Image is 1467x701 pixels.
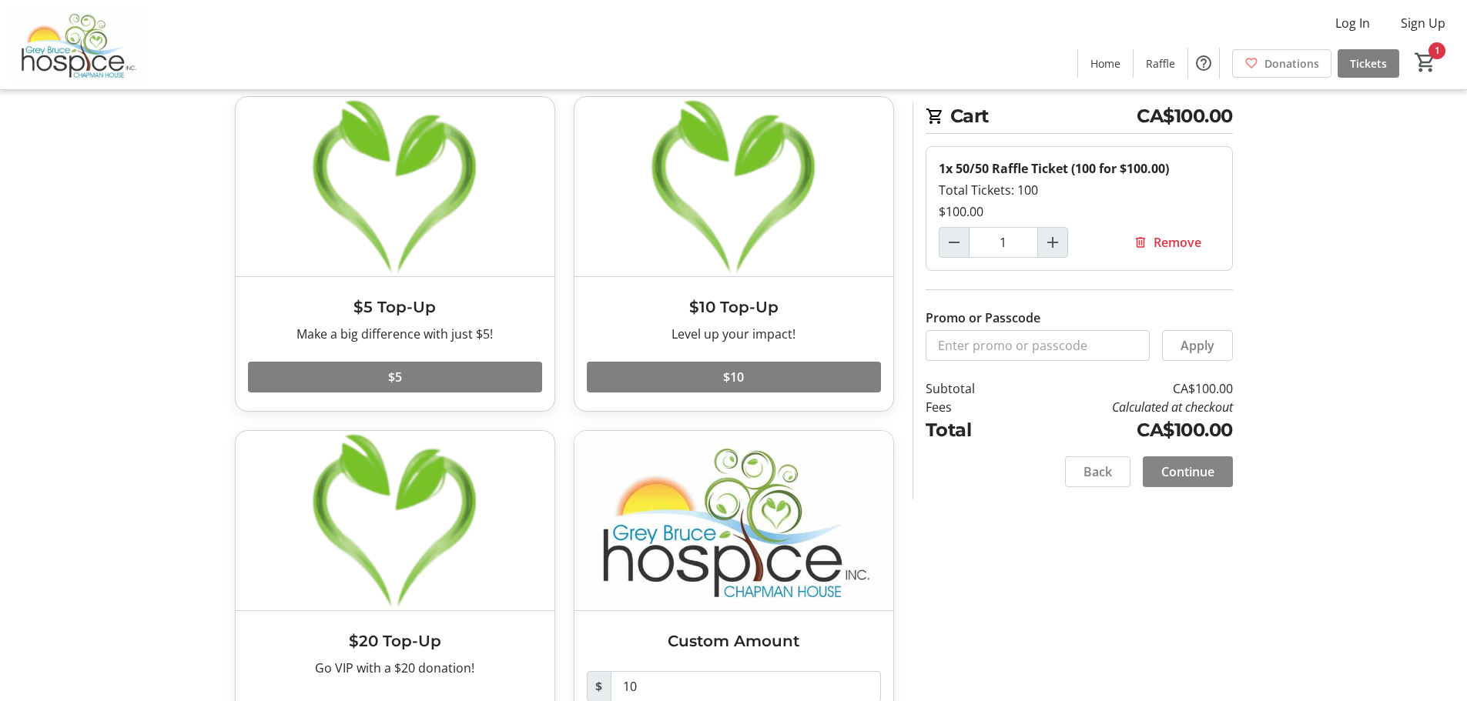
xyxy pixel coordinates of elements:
[1181,336,1214,355] span: Apply
[1134,49,1187,78] a: Raffle
[1137,102,1233,130] span: CA$100.00
[1146,55,1175,72] span: Raffle
[926,330,1150,361] input: Enter promo or passcode
[1078,49,1133,78] a: Home
[1323,11,1382,35] button: Log In
[1143,456,1233,487] button: Continue
[248,295,542,319] h3: $5 Top-Up
[1350,55,1387,72] span: Tickets
[1084,462,1112,481] span: Back
[1115,227,1220,258] button: Remove
[723,368,744,386] span: $10
[248,362,542,392] button: $5
[939,202,1220,221] div: $100.00
[587,325,881,343] div: Level up your impact!
[939,181,1220,199] div: Total Tickets: 100
[1264,55,1319,72] span: Donations
[1014,379,1232,398] td: CA$100.00
[926,379,1015,398] td: Subtotal
[248,659,542,677] div: Go VIP with a $20 donation!
[9,6,146,83] img: Grey Bruce Hospice's Logo
[939,228,969,257] button: Decrement by one
[926,102,1233,134] h2: Cart
[1065,456,1130,487] button: Back
[236,97,554,276] img: $5 Top-Up
[1338,49,1399,78] a: Tickets
[1038,228,1067,257] button: Increment by one
[1014,398,1232,416] td: Calculated at checkout
[1188,48,1219,78] button: Help
[574,97,893,276] img: $10 Top-Up
[388,368,402,386] span: $5
[574,431,893,610] img: Custom Amount
[587,629,881,653] h3: Custom Amount
[939,159,1220,178] div: 1x 50/50 Raffle Ticket (100 for $100.00)
[1162,330,1233,361] button: Apply
[587,295,881,319] h3: $10 Top-Up
[926,309,1040,327] label: Promo or Passcode
[1154,233,1201,252] span: Remove
[926,398,1015,416] td: Fees
[969,227,1038,258] input: 50/50 Raffle Ticket (100 for $100.00) Quantity
[1090,55,1120,72] span: Home
[248,325,542,343] div: Make a big difference with just $5!
[236,431,554,610] img: $20 Top-Up
[1161,462,1214,481] span: Continue
[1335,14,1370,32] span: Log In
[926,416,1015,444] td: Total
[587,362,881,392] button: $10
[1232,49,1331,78] a: Donations
[248,629,542,653] h3: $20 Top-Up
[1401,14,1445,32] span: Sign Up
[1388,11,1458,35] button: Sign Up
[1412,48,1439,76] button: Cart
[1014,416,1232,444] td: CA$100.00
